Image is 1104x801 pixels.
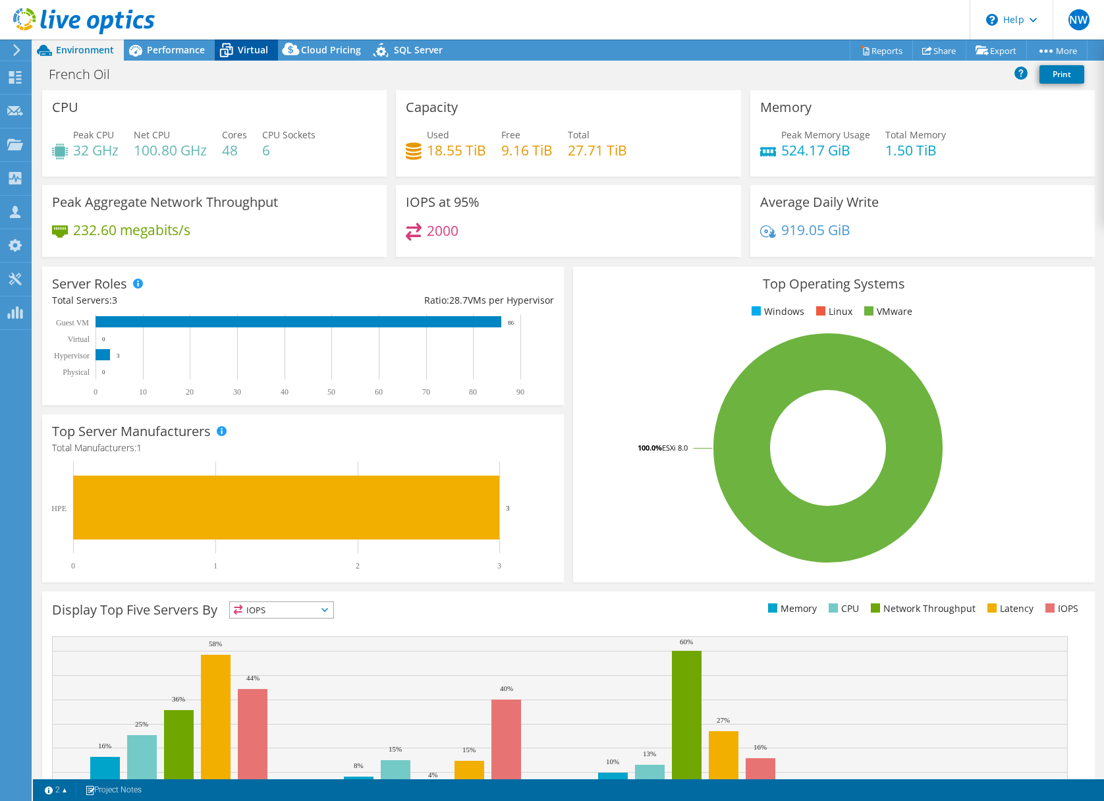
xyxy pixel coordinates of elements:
[406,100,458,115] h3: Capacity
[406,195,480,209] h3: IOPS at 95%
[356,561,360,570] text: 2
[966,40,1027,61] a: Export
[885,143,946,157] h4: 1.50 TiB
[209,640,222,648] text: 58%
[222,143,247,157] h4: 48
[861,304,912,319] li: VMware
[134,143,207,157] h4: 100.80 GHz
[52,195,278,209] h3: Peak Aggregate Network Throughput
[230,602,333,618] span: IOPS
[68,335,90,344] text: Virtual
[449,294,468,306] span: 28.7
[850,40,913,61] a: Reports
[54,351,90,360] text: Hypervisor
[748,304,804,319] li: Windows
[662,443,688,453] tspan: ESXi 8.0
[500,684,513,692] text: 40%
[51,504,67,513] text: HPE
[233,387,241,397] text: 30
[469,387,477,397] text: 80
[281,387,289,397] text: 40
[354,761,364,769] text: 8%
[52,100,78,115] h3: CPU
[1039,65,1084,84] a: Print
[643,750,656,758] text: 13%
[568,143,627,157] h4: 27.71 TiB
[986,14,998,26] svg: \n
[760,195,879,209] h3: Average Daily Write
[73,143,119,157] h4: 32 GHz
[238,43,268,56] span: Virtual
[781,143,870,157] h4: 524.17 GiB
[36,782,76,798] a: 2
[501,143,553,157] h4: 9.16 TiB
[301,43,361,56] span: Cloud Pricing
[94,387,97,397] text: 0
[912,40,966,61] a: Share
[583,277,1085,291] h3: Top Operating Systems
[52,424,211,439] h3: Top Server Manufacturers
[389,745,402,753] text: 15%
[222,128,247,141] span: Cores
[760,100,812,115] h3: Memory
[508,319,514,326] text: 86
[139,387,147,397] text: 10
[52,277,127,291] h3: Server Roles
[71,561,75,570] text: 0
[52,293,303,308] div: Total Servers:
[497,561,501,570] text: 3
[717,716,730,724] text: 27%
[754,743,767,751] text: 16%
[102,336,105,343] text: 0
[73,223,190,237] h4: 232.60 megabits/s
[43,67,130,82] h1: French Oil
[501,128,520,141] span: Free
[262,143,316,157] h4: 6
[375,387,383,397] text: 60
[98,742,111,750] text: 16%
[136,441,142,454] span: 1
[427,128,449,141] span: Used
[813,304,852,319] li: Linux
[868,601,976,616] li: Network Throughput
[680,638,693,646] text: 60%
[568,128,590,141] span: Total
[422,387,430,397] text: 70
[117,352,120,359] text: 3
[134,128,170,141] span: Net CPU
[246,674,260,682] text: 44%
[135,720,148,728] text: 25%
[428,771,438,779] text: 4%
[56,43,114,56] span: Environment
[213,561,217,570] text: 1
[427,143,486,157] h4: 18.55 TiB
[1026,40,1088,61] a: More
[606,758,619,765] text: 10%
[63,368,90,377] text: Physical
[765,601,817,616] li: Memory
[885,128,946,141] span: Total Memory
[56,318,89,327] text: Guest VM
[516,387,524,397] text: 90
[102,369,105,375] text: 0
[73,128,114,141] span: Peak CPU
[781,128,870,141] span: Peak Memory Usage
[506,504,510,512] text: 3
[638,443,662,453] tspan: 100.0%
[112,294,117,306] span: 3
[1068,9,1090,30] span: NW
[462,746,476,754] text: 15%
[394,43,443,56] span: SQL Server
[327,387,335,397] text: 50
[427,223,458,238] h4: 2000
[147,43,205,56] span: Performance
[172,695,185,703] text: 36%
[984,601,1034,616] li: Latency
[52,441,554,455] h4: Total Manufacturers:
[825,601,859,616] li: CPU
[186,387,194,397] text: 20
[262,128,316,141] span: CPU Sockets
[781,223,850,237] h4: 919.05 GiB
[303,293,554,308] div: Ratio: VMs per Hypervisor
[76,782,151,798] a: Project Notes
